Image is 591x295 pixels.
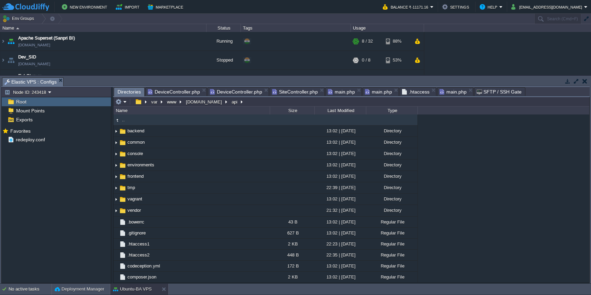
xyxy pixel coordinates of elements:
[113,261,119,271] img: AMDAwAAAACH5BAEAAAAALAAAAAABAAEAAAICRAEAOw==
[18,73,42,79] span: Ext Storage
[119,229,126,237] img: AMDAwAAAACH5BAEAAAAALAAAAAABAAEAAAICRAEAOw==
[366,171,417,182] div: Directory
[15,108,46,114] a: Mount Points
[314,182,366,193] div: 22:39 | [DATE]
[362,32,373,51] div: 8 / 32
[511,3,584,11] button: [EMAIL_ADDRESS][DOMAIN_NAME]
[437,87,473,96] li: /var/www/sevarth.in.net/api_bakcup_03092025/frontend/config/main.php
[126,173,145,179] a: frontend
[113,217,119,227] img: AMDAwAAAACH5BAEAAAAALAAAAAABAAEAAAICRAEAOw==
[366,160,417,170] div: Directory
[351,24,424,32] div: Usage
[126,128,145,134] a: backend
[383,3,430,11] button: Balance ₹-11171.16
[113,239,119,249] img: AMDAwAAAACH5BAEAAAAALAAAAAABAAEAAAICRAEAOw==
[2,14,36,23] button: Env Groups
[366,182,417,193] div: Directory
[314,239,366,249] div: 22:23 | [DATE]
[4,78,57,86] span: Elastic VPS : Configs
[1,24,206,32] div: Name
[121,117,126,123] a: ..
[314,160,366,170] div: 13:02 | [DATE]
[366,137,417,147] div: Directory
[119,251,126,259] img: AMDAwAAAACH5BAEAAAAALAAAAAABAAEAAAICRAEAOw==
[314,148,366,159] div: 13:02 | [DATE]
[314,194,366,204] div: 13:02 | [DATE]
[14,136,46,143] a: redeploy.conf
[126,185,136,190] a: tmp
[402,88,430,96] span: .htaccess
[119,128,126,135] img: AMDAwAAAACH5BAEAAAAALAAAAAABAAEAAAICRAEAOw==
[185,99,224,105] button: [DOMAIN_NAME]
[386,70,408,88] div: 62%
[270,261,314,271] div: 172 B
[126,162,155,168] span: environments
[126,230,147,236] a: .gitignore
[562,267,584,288] iframe: chat widget
[126,151,144,156] a: console
[113,97,589,107] input: Click to enter the path
[315,107,366,114] div: Last Modified
[6,32,16,51] img: AMDAwAAAACH5BAEAAAAALAAAAAABAAEAAAICRAEAOw==
[366,148,417,159] div: Directory
[119,196,126,203] img: AMDAwAAAACH5BAEAAAAALAAAAAABAAEAAAICRAEAOw==
[314,261,366,271] div: 13:02 | [DATE]
[126,252,150,258] a: .htaccess2
[113,117,121,124] img: AMDAwAAAACH5BAEAAAAALAAAAAABAAEAAAICRAEAOw==
[126,241,150,247] a: .htaccess1
[113,206,119,216] img: AMDAwAAAACH5BAEAAAAALAAAAAABAAEAAAICRAEAOw==
[119,184,126,192] img: AMDAwAAAACH5BAEAAAAALAAAAAABAAEAAAICRAEAOw==
[270,239,314,249] div: 2 KB
[114,107,270,114] div: Name
[270,250,314,260] div: 448 B
[113,126,119,136] img: AMDAwAAAACH5BAEAAAAALAAAAAABAAEAAAICRAEAOw==
[119,240,126,248] img: AMDAwAAAACH5BAEAAAAALAAAAAABAAEAAAICRAEAOw==
[328,88,355,96] span: main.php
[270,87,325,96] li: /var/www/sevarth.in.net/api/controllers/SiteController.php
[113,160,119,171] img: AMDAwAAAACH5BAEAAAAALAAAAAABAAEAAAICRAEAOw==
[126,263,161,269] span: codeception.yml
[207,70,241,88] div: Running
[119,218,126,226] img: AMDAwAAAACH5BAEAAAAALAAAAAABAAEAAAICRAEAOw==
[18,35,75,42] a: Apache Superset (Sanpri BI)
[126,219,145,225] a: .bowerrc
[119,207,126,215] img: AMDAwAAAACH5BAEAAAAALAAAAAABAAEAAAICRAEAOw==
[400,87,436,96] li: /var/www/sevarth.in.net/api_bakcup_03092025/.htaccess
[207,24,241,32] div: Status
[241,24,350,32] div: Tags
[113,137,119,148] img: AMDAwAAAACH5BAEAAAAALAAAAAABAAEAAAICRAEAOw==
[366,194,417,204] div: Directory
[118,88,141,96] span: Directories
[366,125,417,136] div: Directory
[362,70,375,88] div: 26 / 32
[16,28,19,29] img: AMDAwAAAACH5BAEAAAAALAAAAAABAAEAAAICRAEAOw==
[116,3,142,11] button: Import
[119,162,126,169] img: AMDAwAAAACH5BAEAAAAALAAAAAABAAEAAAICRAEAOw==
[207,51,241,69] div: Stopped
[366,217,417,227] div: Regular File
[366,228,417,238] div: Regular File
[18,54,36,61] a: Dev_SID
[314,137,366,147] div: 13:02 | [DATE]
[362,51,370,69] div: 0 / 8
[386,51,408,69] div: 53%
[270,272,314,282] div: 2 KB
[366,205,417,216] div: Directory
[113,228,119,238] img: AMDAwAAAACH5BAEAAAAALAAAAAABAAEAAAICRAEAOw==
[113,272,119,282] img: AMDAwAAAACH5BAEAAAAALAAAAAABAAEAAAICRAEAOw==
[126,196,143,202] a: vagrant
[365,88,392,96] span: main.php
[314,205,366,216] div: 21:32 | [DATE]
[231,99,239,105] button: api
[0,32,6,51] img: AMDAwAAAACH5BAEAAAAALAAAAAABAAEAAAICRAEAOw==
